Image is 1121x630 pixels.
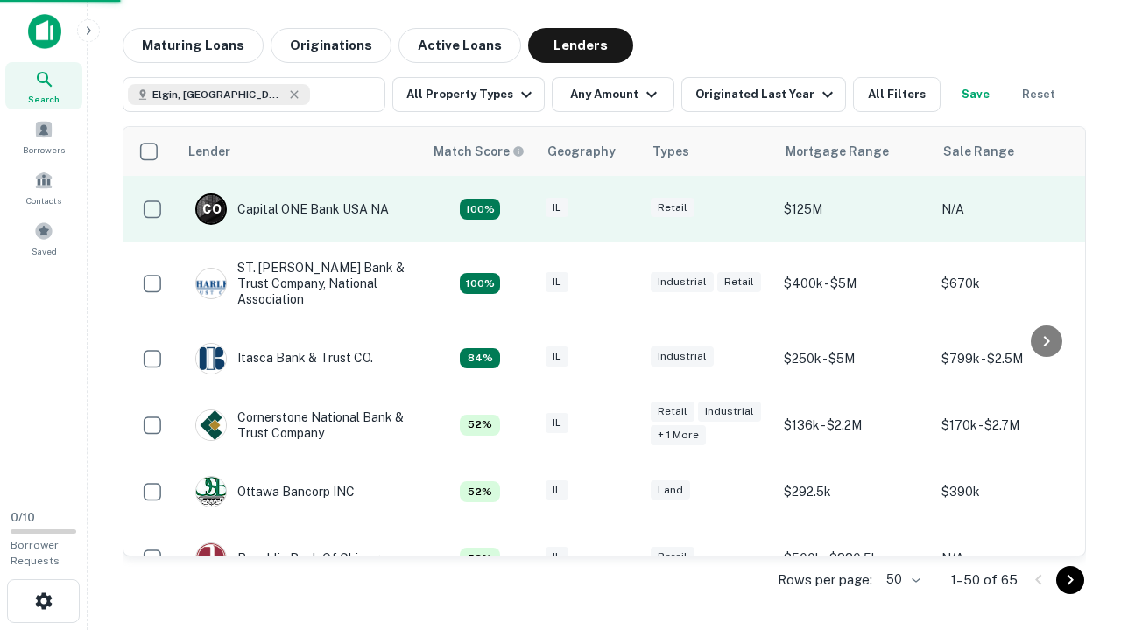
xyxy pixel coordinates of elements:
h6: Match Score [434,142,521,161]
span: Saved [32,244,57,258]
img: picture [196,269,226,298]
p: Rows per page: [778,570,872,591]
span: Borrowers [23,143,65,157]
td: $170k - $2.7M [933,392,1090,458]
button: Save your search to get updates of matches that match your search criteria. [948,77,1004,112]
span: Contacts [26,193,61,207]
div: Retail [651,402,694,422]
button: Maturing Loans [123,28,264,63]
div: Capitalize uses an advanced AI algorithm to match your search with the best lender. The match sco... [460,348,500,369]
div: Capitalize uses an advanced AI algorithm to match your search with the best lender. The match sco... [460,481,500,502]
div: Cornerstone National Bank & Trust Company [195,409,405,441]
div: IL [546,272,568,292]
span: Search [28,92,60,106]
div: Industrial [698,402,761,422]
td: $390k [933,458,1090,525]
button: Go to next page [1056,566,1084,594]
th: Types [642,127,775,176]
th: Lender [178,127,423,176]
td: $125M [775,176,933,242]
td: $799k - $2.5M [933,325,1090,392]
div: Retail [717,272,761,292]
iframe: Chat Widget [1033,490,1121,574]
p: 1–50 of 65 [951,570,1018,591]
div: Capitalize uses an advanced AI algorithm to match your search with the best lender. The match sco... [460,199,500,220]
a: Saved [5,214,82,262]
button: Active Loans [398,28,521,63]
div: IL [546,480,568,500]
div: IL [546,198,568,218]
span: Borrower Requests [11,539,60,567]
div: Industrial [651,272,714,292]
div: Originated Last Year [695,84,838,105]
span: 0 / 10 [11,511,35,524]
a: Contacts [5,164,82,211]
th: Geography [537,127,642,176]
img: capitalize-icon.png [28,14,61,49]
div: Capitalize uses an advanced AI algorithm to match your search with the best lender. The match sco... [434,142,525,161]
td: $292.5k [775,458,933,525]
div: Capitalize uses an advanced AI algorithm to match your search with the best lender. The match sco... [460,548,500,569]
div: IL [546,413,568,433]
th: Mortgage Range [775,127,933,176]
div: IL [546,547,568,567]
td: $500k - $880.5k [775,525,933,591]
td: N/A [933,525,1090,591]
div: Retail [651,547,694,567]
div: 50 [879,567,923,592]
button: Any Amount [552,77,674,112]
div: ST. [PERSON_NAME] Bank & Trust Company, National Association [195,260,405,308]
div: Sale Range [943,141,1014,162]
td: $400k - $5M [775,242,933,325]
div: Itasca Bank & Trust CO. [195,343,373,374]
img: picture [196,410,226,440]
img: picture [196,543,226,573]
div: Lender [188,141,230,162]
div: Geography [547,141,616,162]
div: + 1 more [651,425,706,445]
div: Capitalize uses an advanced AI algorithm to match your search with the best lender. The match sco... [460,415,500,436]
p: C O [202,200,221,219]
img: picture [196,344,226,374]
div: Capitalize uses an advanced AI algorithm to match your search with the best lender. The match sco... [460,273,500,294]
td: $670k [933,242,1090,325]
a: Search [5,62,82,109]
div: Ottawa Bancorp INC [195,476,355,507]
button: All Property Types [392,77,545,112]
a: Borrowers [5,113,82,160]
div: Capital ONE Bank USA NA [195,193,389,225]
div: IL [546,346,568,367]
button: Lenders [528,28,633,63]
button: All Filters [853,77,941,112]
div: Land [651,480,690,500]
div: Types [652,141,689,162]
td: $136k - $2.2M [775,392,933,458]
th: Capitalize uses an advanced AI algorithm to match your search with the best lender. The match sco... [423,127,537,176]
th: Sale Range [933,127,1090,176]
div: Republic Bank Of Chicago [195,542,387,574]
button: Reset [1011,77,1067,112]
button: Originations [271,28,391,63]
td: N/A [933,176,1090,242]
div: Retail [651,198,694,218]
span: Elgin, [GEOGRAPHIC_DATA], [GEOGRAPHIC_DATA] [152,87,284,102]
div: Industrial [651,346,714,367]
div: Mortgage Range [786,141,889,162]
button: Originated Last Year [681,77,846,112]
td: $250k - $5M [775,325,933,392]
img: picture [196,477,226,507]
